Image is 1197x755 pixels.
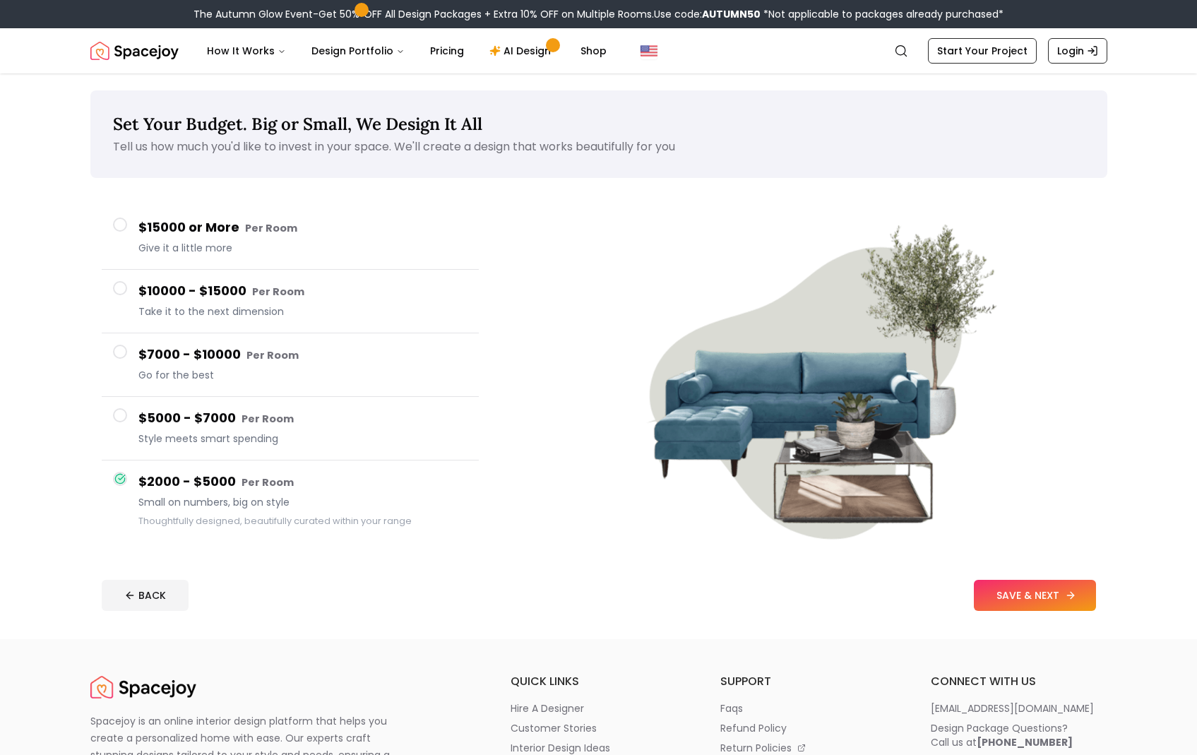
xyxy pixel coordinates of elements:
h4: $10000 - $15000 [138,281,468,302]
a: Spacejoy [90,37,179,65]
a: refund policy [720,721,897,735]
h6: connect with us [931,673,1107,690]
span: Take it to the next dimension [138,304,468,319]
a: Login [1048,38,1107,64]
span: Small on numbers, big on style [138,495,468,509]
a: AI Design [478,37,566,65]
a: return policies [720,741,897,755]
a: Start Your Project [928,38,1037,64]
button: $2000 - $5000 Per RoomSmall on numbers, big on styleThoughtfully designed, beautifully curated wi... [102,460,479,540]
button: $7000 - $10000 Per RoomGo for the best [102,333,479,397]
b: AUTUMN50 [702,7,761,21]
button: $10000 - $15000 Per RoomTake it to the next dimension [102,270,479,333]
nav: Global [90,28,1107,73]
b: [PHONE_NUMBER] [977,735,1073,749]
a: customer stories [511,721,687,735]
span: Set Your Budget. Big or Small, We Design It All [113,113,482,135]
h6: support [720,673,897,690]
p: return policies [720,741,792,755]
small: Per Room [242,412,294,426]
span: Style meets smart spending [138,432,468,446]
button: $5000 - $7000 Per RoomStyle meets smart spending [102,397,479,460]
a: Design Package Questions?Call us at[PHONE_NUMBER] [931,721,1107,749]
button: BACK [102,580,189,611]
span: Give it a little more [138,241,468,255]
h4: $5000 - $7000 [138,408,468,429]
a: interior design ideas [511,741,687,755]
h4: $15000 or More [138,218,468,238]
small: Per Room [252,285,304,299]
a: Spacejoy [90,673,196,701]
small: Per Room [245,221,297,235]
p: refund policy [720,721,787,735]
p: Tell us how much you'd like to invest in your space. We'll create a design that works beautifully... [113,138,1085,155]
small: Per Room [242,475,294,489]
img: Spacejoy Logo [90,673,196,701]
img: United States [641,42,657,59]
a: [EMAIL_ADDRESS][DOMAIN_NAME] [931,701,1107,715]
button: SAVE & NEXT [974,580,1096,611]
p: customer stories [511,721,597,735]
button: How It Works [196,37,297,65]
small: Thoughtfully designed, beautifully curated within your range [138,515,412,527]
p: faqs [720,701,743,715]
img: $2000 - $5000 [607,195,1001,588]
p: [EMAIL_ADDRESS][DOMAIN_NAME] [931,701,1094,715]
h4: $7000 - $10000 [138,345,468,365]
small: Per Room [246,348,299,362]
p: hire a designer [511,701,584,715]
div: The Autumn Glow Event-Get 50% OFF All Design Packages + Extra 10% OFF on Multiple Rooms. [193,7,1004,21]
div: Design Package Questions? Call us at [931,721,1073,749]
button: Design Portfolio [300,37,416,65]
button: $15000 or More Per RoomGive it a little more [102,206,479,270]
span: Use code: [654,7,761,21]
img: Spacejoy Logo [90,37,179,65]
a: Pricing [419,37,475,65]
span: *Not applicable to packages already purchased* [761,7,1004,21]
h6: quick links [511,673,687,690]
a: hire a designer [511,701,687,715]
nav: Main [196,37,618,65]
a: Shop [569,37,618,65]
p: interior design ideas [511,741,610,755]
span: Go for the best [138,368,468,382]
h4: $2000 - $5000 [138,472,468,492]
a: faqs [720,701,897,715]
